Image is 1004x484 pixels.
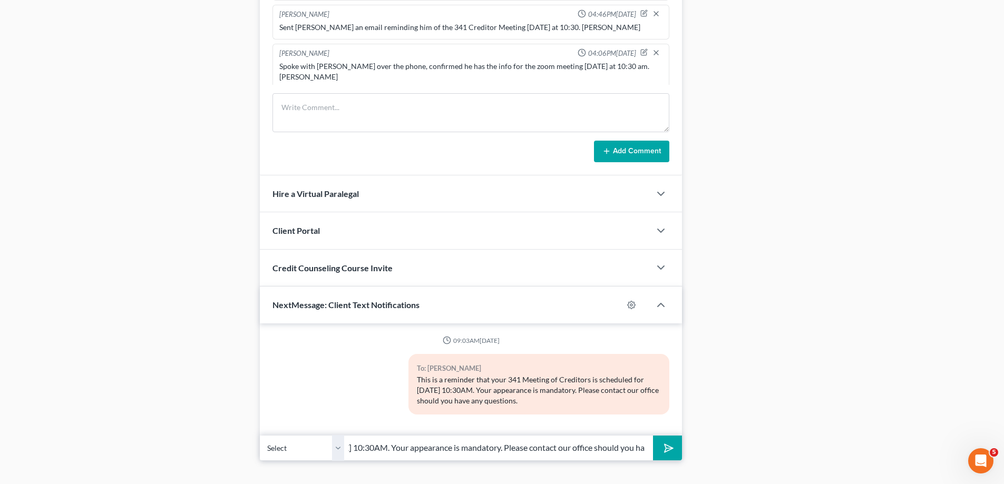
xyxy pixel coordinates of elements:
span: Credit Counseling Course Invite [272,263,393,273]
button: Add Comment [594,141,669,163]
span: 04:06PM[DATE] [588,48,636,58]
span: 5 [990,448,998,457]
span: 04:46PM[DATE] [588,9,636,19]
div: [PERSON_NAME] [279,9,329,20]
iframe: Intercom live chat [968,448,993,473]
div: To: [PERSON_NAME] [417,362,661,374]
div: [PERSON_NAME] [279,48,329,59]
span: NextMessage: Client Text Notifications [272,300,420,310]
input: Say something... [344,435,653,461]
div: Sent [PERSON_NAME] an email reminding him of the 341 Creditor Meeting [DATE] at 10:30. [PERSON_NAME] [279,22,662,33]
span: Hire a Virtual Paralegal [272,189,359,199]
span: Client Portal [272,225,320,235]
div: Spoke with [PERSON_NAME] over the phone, confirmed he has the info for the zoom meeting [DATE] at... [279,61,662,82]
div: This is a reminder that your 341 Meeting of Creditors is scheduled for [DATE] 10:30AM. Your appea... [417,374,661,406]
div: 09:03AM[DATE] [272,336,669,345]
